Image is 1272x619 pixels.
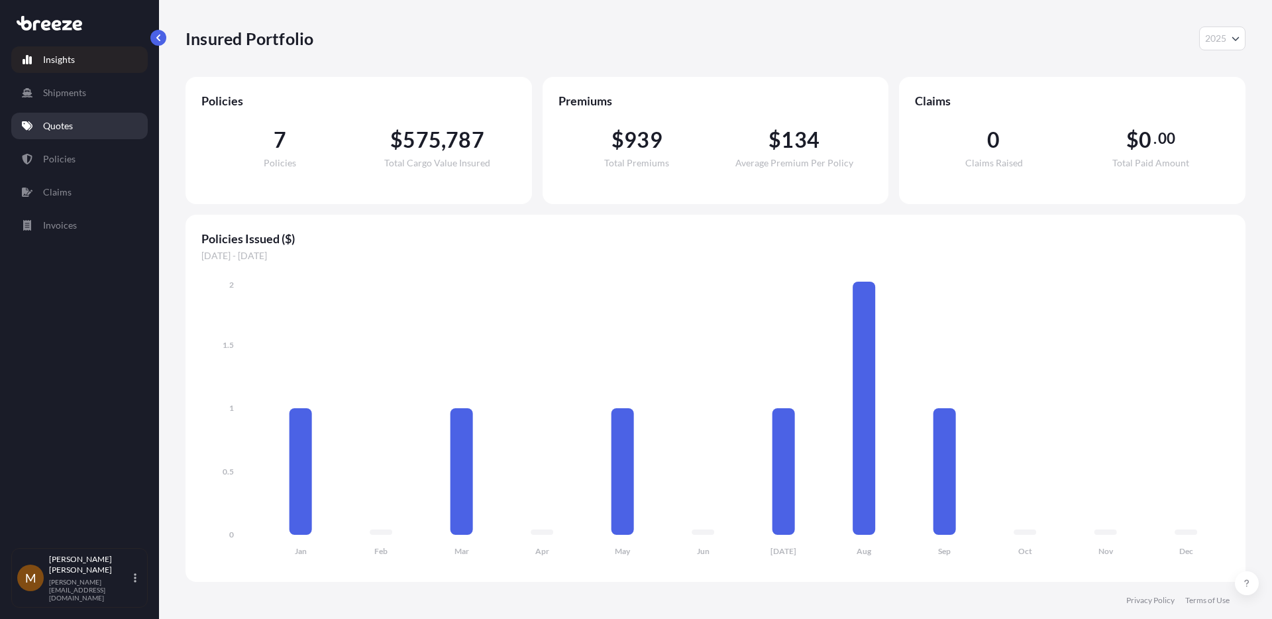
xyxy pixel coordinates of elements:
tspan: Sep [938,546,951,556]
tspan: Oct [1018,546,1032,556]
span: Total Cargo Value Insured [384,158,490,168]
span: Average Premium Per Policy [735,158,853,168]
tspan: [DATE] [770,546,796,556]
p: Insured Portfolio [185,28,313,49]
span: $ [1126,129,1139,150]
a: Quotes [11,113,148,139]
span: $ [611,129,624,150]
span: Policies [201,93,516,109]
a: Insights [11,46,148,73]
tspan: Jan [295,546,307,556]
span: $ [390,129,403,150]
span: Premiums [558,93,873,109]
span: Claims Raised [965,158,1023,168]
tspan: 0.5 [223,467,234,477]
span: 0 [1139,129,1151,150]
p: [PERSON_NAME] [PERSON_NAME] [49,554,131,575]
tspan: May [615,546,631,556]
span: 134 [781,129,820,150]
p: [PERSON_NAME][EMAIL_ADDRESS][DOMAIN_NAME] [49,578,131,602]
span: 939 [624,129,662,150]
a: Policies [11,146,148,172]
span: Policies Issued ($) [201,231,1230,247]
p: Claims [43,186,72,199]
tspan: Mar [454,546,469,556]
p: Policies [43,152,76,166]
p: Quotes [43,119,73,133]
span: Total Paid Amount [1112,158,1189,168]
span: 00 [1158,133,1175,144]
a: Shipments [11,80,148,106]
p: Invoices [43,219,77,232]
tspan: Feb [374,546,388,556]
span: Claims [915,93,1230,109]
tspan: Dec [1179,546,1193,556]
a: Claims [11,179,148,205]
tspan: 0 [229,530,234,539]
button: Year Selector [1199,27,1245,50]
span: Total Premiums [604,158,669,168]
span: 787 [446,129,484,150]
tspan: Aug [857,546,872,556]
tspan: 2 [229,280,234,290]
p: Insights [43,53,75,66]
a: Privacy Policy [1126,595,1175,606]
span: 2025 [1205,32,1226,45]
span: [DATE] - [DATE] [201,249,1230,262]
span: M [25,571,36,585]
tspan: Nov [1098,546,1114,556]
tspan: 1.5 [223,340,234,350]
a: Terms of Use [1185,595,1230,606]
span: Policies [264,158,296,168]
tspan: 1 [229,403,234,413]
tspan: Jun [697,546,710,556]
span: 575 [403,129,441,150]
tspan: Apr [535,546,549,556]
p: Shipments [43,86,86,99]
span: , [441,129,446,150]
span: $ [768,129,781,150]
a: Invoices [11,212,148,239]
span: 0 [987,129,1000,150]
span: . [1153,133,1157,144]
span: 7 [274,129,286,150]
